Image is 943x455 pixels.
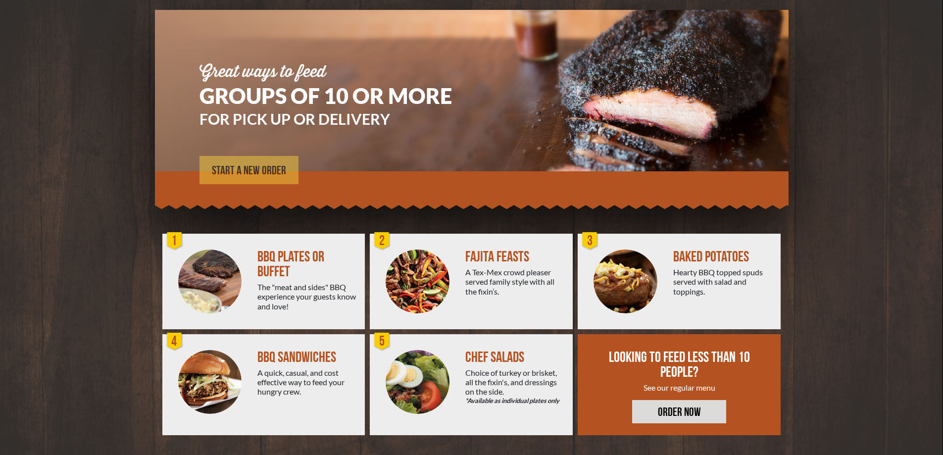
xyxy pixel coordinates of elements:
[607,383,752,392] div: See our regular menu
[199,85,482,106] h1: GROUPS OF 10 OR MORE
[199,156,298,184] a: START A NEW ORDER
[465,368,565,406] div: Choice of turkey or brisket, all the fixin's, and dressings on the side.
[199,111,482,126] h3: FOR PICK UP OR DELIVERY
[632,400,726,423] a: ORDER NOW
[580,231,600,251] div: 3
[607,350,752,380] div: LOOKING TO FEED LESS THAN 10 PEOPLE?
[165,332,185,352] div: 4
[165,231,185,251] div: 1
[465,350,565,365] div: CHEF SALADS
[673,267,773,296] div: Hearty BBQ topped spuds served with salad and toppings.
[465,250,565,264] div: FAJITA FEASTS
[212,165,286,177] span: START A NEW ORDER
[199,64,482,80] div: Great ways to feed
[594,250,657,313] img: PEJ-Baked-Potato.png
[257,282,357,311] div: The "meat and sides" BBQ experience your guests know and love!
[257,350,357,365] div: BBQ SANDWICHES
[178,350,242,414] img: PEJ-BBQ-Sandwich.png
[465,396,565,405] em: *Available as individual plates only
[372,231,392,251] div: 2
[372,332,392,352] div: 5
[386,350,449,414] img: Salad-Circle.png
[178,250,242,313] img: PEJ-BBQ-Buffet.png
[465,267,565,296] div: A Tex-Mex crowd pleaser served family style with all the fixin’s.
[257,250,357,279] div: BBQ PLATES OR BUFFET
[386,250,449,313] img: PEJ-Fajitas.png
[257,368,357,397] div: A quick, casual, and cost effective way to feed your hungry crew.
[673,250,773,264] div: BAKED POTATOES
